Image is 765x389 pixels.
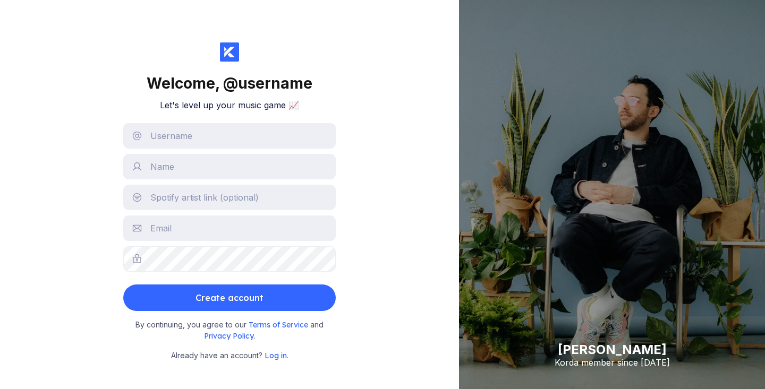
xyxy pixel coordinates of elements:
[123,154,336,179] input: Name
[265,351,287,360] span: Log in
[123,284,336,311] button: Create account
[265,351,287,360] a: Log in
[555,342,670,357] div: [PERSON_NAME]
[129,319,330,341] small: By continuing, you agree to our and .
[238,74,312,92] span: username
[123,185,336,210] input: Spotify artist link (optional)
[123,215,336,241] input: Email
[555,357,670,368] div: Korda member since [DATE]
[223,74,238,92] span: @
[123,123,336,149] input: Username
[160,100,299,110] h2: Let's level up your music game 📈
[195,287,263,308] div: Create account
[147,74,312,92] div: Welcome,
[171,350,288,361] small: Already have an account? .
[249,320,310,329] a: Terms of Service
[249,320,310,330] span: Terms of Service
[204,331,254,340] a: Privacy Policy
